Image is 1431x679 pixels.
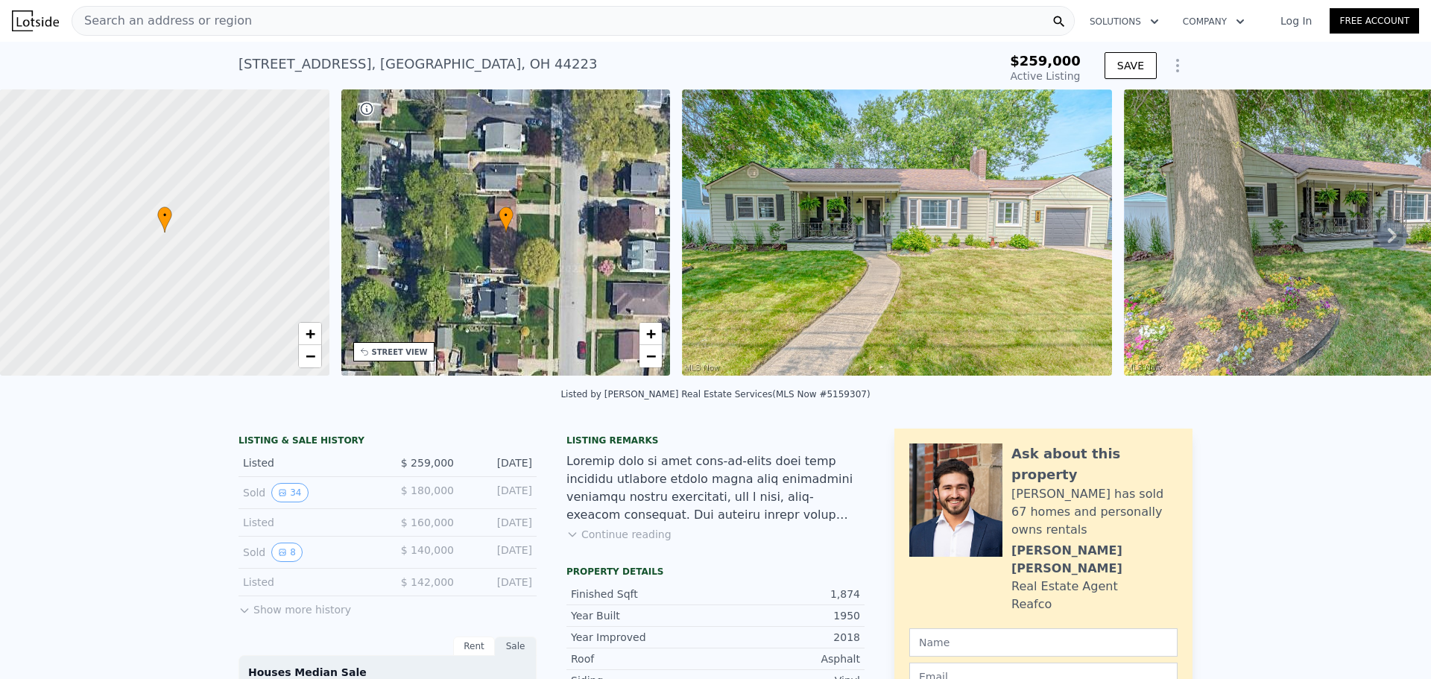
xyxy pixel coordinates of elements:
[1105,52,1157,79] button: SAVE
[305,324,315,343] span: +
[715,608,860,623] div: 1950
[243,483,376,502] div: Sold
[466,575,532,590] div: [DATE]
[299,345,321,367] a: Zoom out
[372,347,428,358] div: STREET VIEW
[639,323,662,345] a: Zoom in
[566,435,865,446] div: Listing remarks
[1011,542,1178,578] div: [PERSON_NAME] [PERSON_NAME]
[238,435,537,449] div: LISTING & SALE HISTORY
[646,324,656,343] span: +
[682,89,1112,376] img: Sale: 169772241 Parcel: 77654635
[238,596,351,617] button: Show more history
[1171,8,1257,35] button: Company
[401,457,454,469] span: $ 259,000
[157,209,172,222] span: •
[1011,596,1052,613] div: Reafco
[243,575,376,590] div: Listed
[909,628,1178,657] input: Name
[243,515,376,530] div: Listed
[1163,51,1192,80] button: Show Options
[271,543,303,562] button: View historical data
[571,608,715,623] div: Year Built
[1011,443,1178,485] div: Ask about this property
[299,323,321,345] a: Zoom in
[401,576,454,588] span: $ 142,000
[566,452,865,524] div: Loremip dolo si amet cons-ad-elits doei temp incididu utlabore etdolo magna aliq enimadmini venia...
[715,587,860,601] div: 1,874
[453,637,495,656] div: Rent
[566,527,672,542] button: Continue reading
[401,544,454,556] span: $ 140,000
[571,587,715,601] div: Finished Sqft
[1330,8,1419,34] a: Free Account
[499,206,514,233] div: •
[466,455,532,470] div: [DATE]
[12,10,59,31] img: Lotside
[466,483,532,502] div: [DATE]
[243,543,376,562] div: Sold
[72,12,252,30] span: Search an address or region
[305,347,315,365] span: −
[639,345,662,367] a: Zoom out
[715,651,860,666] div: Asphalt
[1011,70,1081,82] span: Active Listing
[1263,13,1330,28] a: Log In
[499,209,514,222] span: •
[560,389,870,399] div: Listed by [PERSON_NAME] Real Estate Services (MLS Now #5159307)
[401,517,454,528] span: $ 160,000
[271,483,308,502] button: View historical data
[566,566,865,578] div: Property details
[401,484,454,496] span: $ 180,000
[466,515,532,530] div: [DATE]
[715,630,860,645] div: 2018
[646,347,656,365] span: −
[571,651,715,666] div: Roof
[243,455,376,470] div: Listed
[1078,8,1171,35] button: Solutions
[571,630,715,645] div: Year Improved
[1011,485,1178,539] div: [PERSON_NAME] has sold 67 homes and personally owns rentals
[1011,578,1118,596] div: Real Estate Agent
[495,637,537,656] div: Sale
[466,543,532,562] div: [DATE]
[157,206,172,233] div: •
[238,54,597,75] div: [STREET_ADDRESS] , [GEOGRAPHIC_DATA] , OH 44223
[1010,53,1081,69] span: $259,000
